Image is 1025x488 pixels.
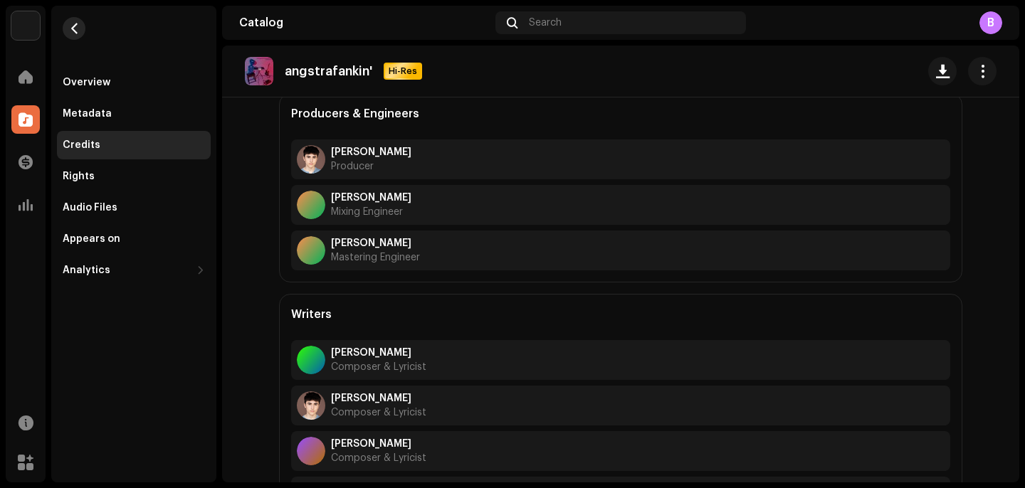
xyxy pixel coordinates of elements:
span: Composer & Lyricist [331,361,426,373]
div: Overview [63,77,110,88]
re-m-nav-item: Appears on [57,225,211,253]
div: Analytics [63,265,110,276]
img: 1ff1b90c-1c7e-461d-919b-3145c394b573 [245,57,273,85]
div: Appears on [63,233,120,245]
span: Mixing Engineer [331,206,411,218]
span: Producer [331,161,411,172]
div: Credits [63,139,100,151]
span: Composer & Lyricist [331,407,426,418]
re-m-nav-item: Audio Files [57,193,211,222]
strong: [PERSON_NAME] [331,192,411,203]
div: B [979,11,1002,34]
re-m-nav-item: Credits [57,131,211,159]
div: Audio Files [63,202,117,213]
img: 4d355f5d-9311-46a2-b30d-525bdb8252bf [11,11,40,40]
re-m-nav-dropdown: Analytics [57,256,211,285]
div: Metadata [63,108,112,120]
h5: Producers & Engineers [291,105,419,122]
div: Rights [63,171,95,182]
img: 343a8f80-64d1-4702-831b-306b672c085d [297,145,325,174]
re-m-nav-item: Overview [57,68,211,97]
img: 0f0b3b76-4329-4dcb-97e3-2fb7521d51f9 [297,391,325,420]
h5: Writers [291,306,332,323]
strong: [PERSON_NAME] [331,147,411,158]
strong: [PERSON_NAME] [331,238,420,249]
span: Composer & Lyricist [331,452,426,464]
re-m-nav-item: Metadata [57,100,211,128]
span: Hi-Res [385,65,421,77]
strong: [PERSON_NAME] [331,347,426,359]
div: Catalog [239,17,490,28]
strong: [PERSON_NAME] [331,438,426,450]
p: angstrafankin' [285,64,372,79]
span: Search [529,17,562,28]
span: Mastering Engineer [331,252,420,263]
re-m-nav-item: Rights [57,162,211,191]
strong: [PERSON_NAME] [331,393,426,404]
